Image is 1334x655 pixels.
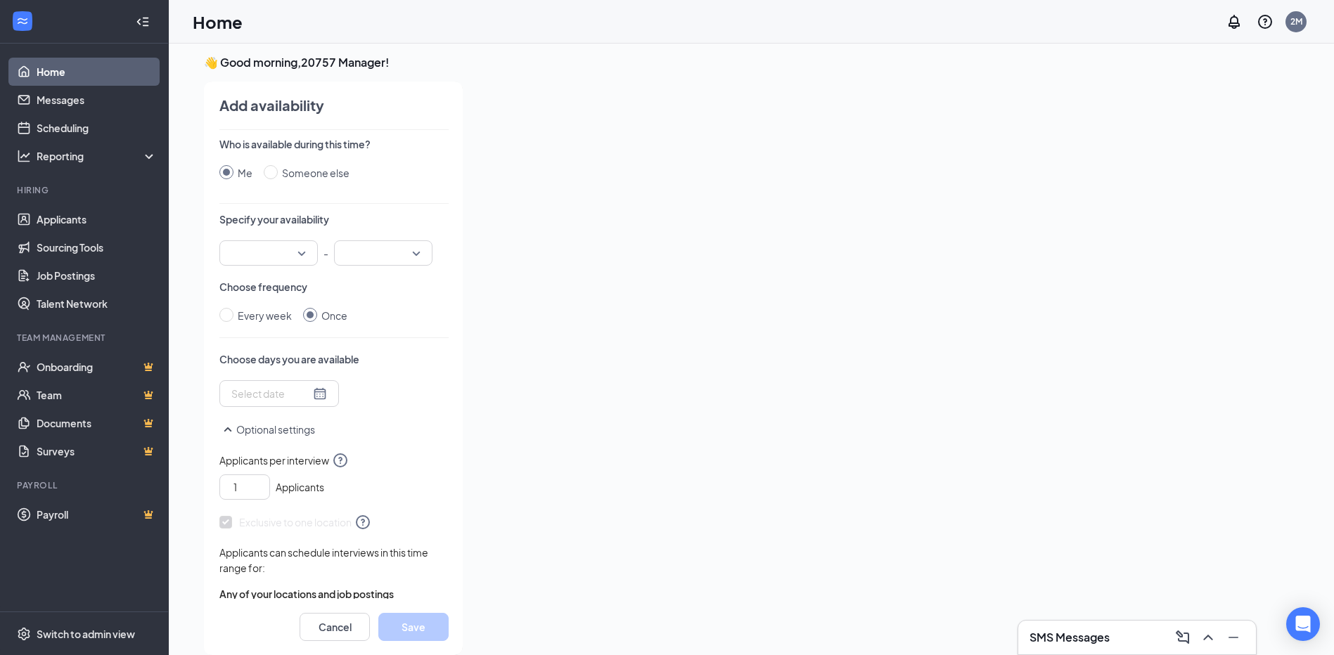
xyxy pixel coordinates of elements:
[37,205,157,233] a: Applicants
[231,386,310,401] input: Select date
[17,332,154,344] div: Team Management
[219,452,449,469] span: Applicants per interview
[1225,629,1242,646] svg: Minimize
[37,261,157,290] a: Job Postings
[219,546,428,574] span: Applicants can schedule interviews in this time range for:
[219,352,449,366] p: Choose days you are available
[378,613,449,641] button: Save
[219,137,449,151] p: Who is available during this time?
[1174,629,1191,646] svg: ComposeMessage
[238,308,292,323] div: Every week
[1200,629,1217,646] svg: ChevronUp
[15,14,30,28] svg: WorkstreamLogo
[193,10,243,34] h1: Home
[323,240,328,266] p: -
[300,613,370,641] button: Cancel
[17,184,154,196] div: Hiring
[1286,607,1320,641] div: Open Intercom Messenger
[219,96,324,115] h4: Add availability
[204,55,1262,70] h3: 👋 Good morning, 20757 Manager !
[1172,626,1194,649] button: ComposeMessage
[17,627,31,641] svg: Settings
[37,86,157,114] a: Messages
[37,409,157,437] a: DocumentsCrown
[219,587,394,601] span: Any of your locations and job postings
[219,514,371,531] span: Exclusive to one location
[136,15,150,29] svg: Collapse
[282,165,349,181] div: Someone else
[1290,15,1302,27] div: 2M
[37,437,157,465] a: SurveysCrown
[17,479,154,491] div: Payroll
[1197,626,1219,649] button: ChevronUp
[219,212,449,226] p: Specify your availability
[332,452,349,469] svg: QuestionInfo
[37,58,157,86] a: Home
[219,280,449,294] p: Choose frequency
[37,353,157,381] a: OnboardingCrown
[17,149,31,163] svg: Analysis
[1257,13,1274,30] svg: QuestionInfo
[1222,626,1245,649] button: Minimize
[37,233,157,261] a: Sourcing Tools
[1030,630,1110,645] h3: SMS Messages
[37,500,157,528] a: PayrollCrown
[1226,13,1243,30] svg: Notifications
[219,421,236,438] svg: SmallChevronUp
[238,165,252,181] div: Me
[37,627,135,641] div: Switch to admin view
[321,308,347,323] div: Once
[37,114,157,142] a: Scheduling
[37,381,157,409] a: TeamCrown
[219,469,449,500] div: Applicants
[37,149,158,163] div: Reporting
[219,421,315,438] button: SmallChevronUpOptional settings
[226,476,269,498] input: 1
[37,290,157,318] a: Talent Network
[354,514,371,531] svg: QuestionInfo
